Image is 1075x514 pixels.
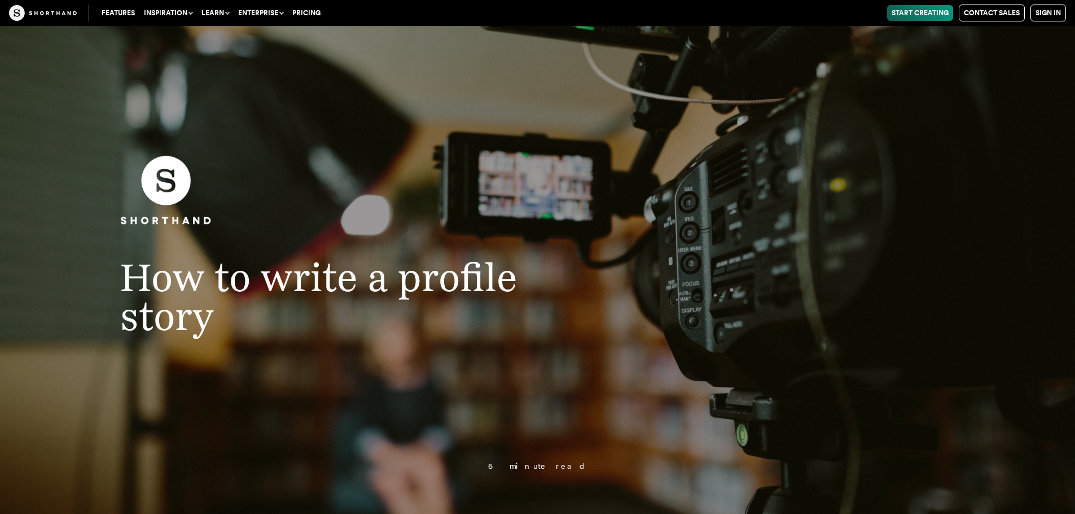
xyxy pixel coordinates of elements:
[197,5,234,21] button: Learn
[959,5,1025,21] a: Contact Sales
[288,5,325,21] a: Pricing
[97,5,139,21] a: Features
[170,462,904,471] p: 6 minute read
[98,258,611,336] h1: How to write a profile story
[887,5,953,21] a: Start Creating
[1030,5,1066,21] a: Sign in
[9,5,77,21] img: The Craft
[139,5,197,21] button: Inspiration
[234,5,288,21] button: Enterprise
